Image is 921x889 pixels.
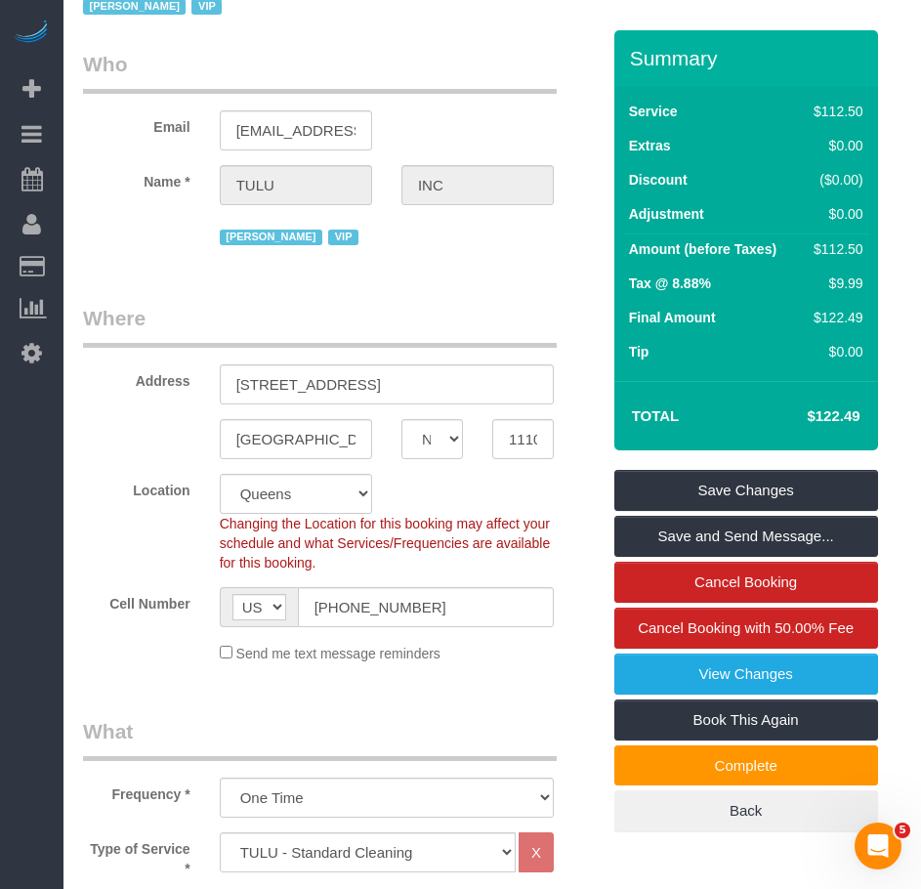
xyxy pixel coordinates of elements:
legend: What [83,717,557,761]
input: Last Name [401,165,554,205]
label: Tip [629,342,649,361]
label: Name * [68,165,205,191]
img: Automaid Logo [12,20,51,47]
label: Service [629,102,678,121]
a: Cancel Booking with 50.00% Fee [614,608,878,649]
a: Back [614,790,878,831]
span: VIP [328,230,358,245]
h3: Summary [630,47,868,69]
div: $122.49 [806,308,862,327]
div: $112.50 [806,102,862,121]
div: $0.00 [806,342,862,361]
label: Frequency * [68,778,205,804]
div: $0.00 [806,204,862,224]
a: Book This Again [614,699,878,741]
span: Send me text message reminders [236,646,440,661]
label: Location [68,474,205,500]
label: Address [68,364,205,391]
div: $0.00 [806,136,862,155]
a: Save Changes [614,470,878,511]
span: Cancel Booking with 50.00% Fee [638,619,854,636]
input: City [220,419,372,459]
a: Save and Send Message... [614,516,878,557]
label: Adjustment [629,204,704,224]
a: Complete [614,745,878,786]
input: Cell Number [298,587,554,627]
input: First Name [220,165,372,205]
label: Final Amount [629,308,716,327]
iframe: Intercom live chat [855,823,901,869]
div: ($0.00) [806,170,862,190]
legend: Where [83,304,557,348]
label: Type of Service * [68,832,205,878]
legend: Who [83,50,557,94]
strong: Total [632,407,680,424]
a: Cancel Booking [614,562,878,603]
label: Amount (before Taxes) [629,239,776,259]
span: 5 [895,823,910,838]
input: Email [220,110,372,150]
label: Cell Number [68,587,205,614]
input: Zip Code [492,419,554,459]
label: Email [68,110,205,137]
div: $9.99 [806,274,862,293]
a: View Changes [614,654,878,695]
span: [PERSON_NAME] [220,230,322,245]
label: Extras [629,136,671,155]
span: Changing the Location for this booking may affect your schedule and what Services/Frequencies are... [220,516,551,571]
label: Tax @ 8.88% [629,274,711,293]
h4: $122.49 [748,408,859,425]
label: Discount [629,170,688,190]
div: $112.50 [806,239,862,259]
